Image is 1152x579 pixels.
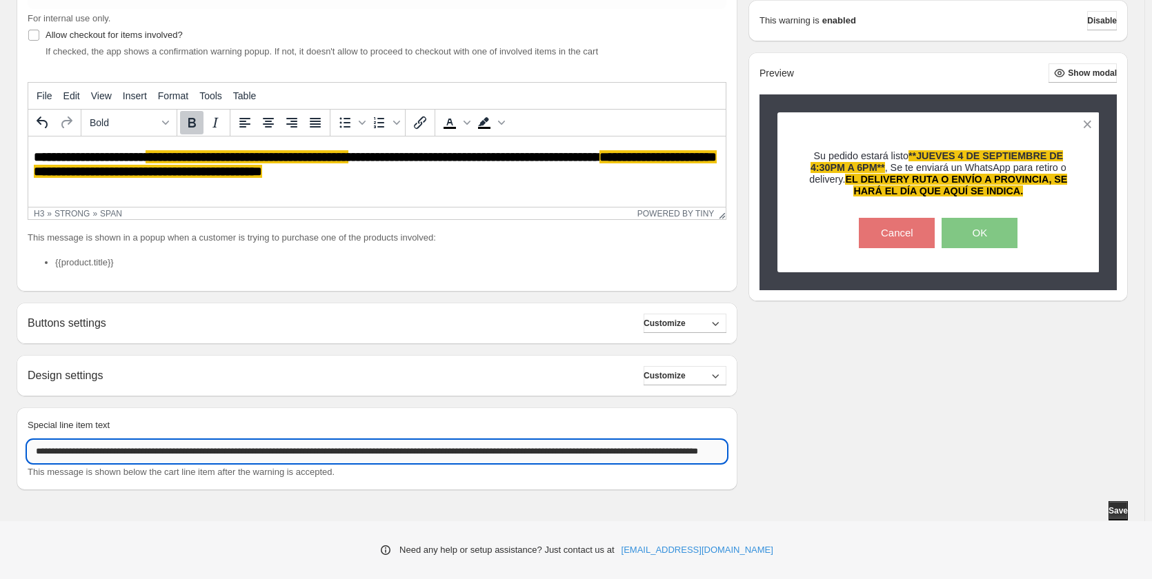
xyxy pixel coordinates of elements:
[333,111,368,134] div: Bullet list
[1049,63,1117,83] button: Show modal
[1087,15,1117,26] span: Disable
[759,68,794,79] h2: Preview
[368,111,402,134] div: Numbered list
[199,90,222,101] span: Tools
[46,46,598,57] span: If checked, the app shows a confirmation warning popup. If not, it doesn't allow to proceed to ch...
[28,420,110,430] span: Special line item text
[63,90,80,101] span: Edit
[822,14,856,28] strong: enabled
[233,111,257,134] button: Align left
[811,150,1063,173] span: **JUEVES 4 DE SEPTIEMBRE DE 4:30PM A 6PM**
[845,174,1067,196] span: EL DELIVERY RUTA O ENVÍO A PROVINCIA, SE HARÁ EL DÍA QUE AQUÍ SE INDICA.
[28,316,106,329] h2: Buttons settings
[637,209,715,219] a: Powered by Tiny
[644,314,726,333] button: Customize
[180,111,203,134] button: Bold
[90,117,157,128] span: Bold
[1068,68,1117,79] span: Show modal
[859,218,935,248] button: Cancel
[28,136,726,207] iframe: Rich Text Area
[644,370,686,381] span: Customize
[28,369,103,382] h2: Design settings
[55,256,726,270] li: {{product.title}}
[34,209,44,219] div: h3
[28,467,335,477] span: This message is shown below the cart line item after the warning is accepted.
[31,111,54,134] button: Undo
[54,209,90,219] div: strong
[1109,505,1128,516] span: Save
[91,90,112,101] span: View
[473,111,507,134] div: Background color
[304,111,327,134] button: Justify
[1109,501,1128,520] button: Save
[28,231,726,245] p: This message is shown in a popup when a customer is trying to purchase one of the products involved:
[123,90,147,101] span: Insert
[714,207,726,219] div: Resize
[92,209,97,219] div: »
[203,111,227,134] button: Italic
[233,90,256,101] span: Table
[759,14,820,28] p: This warning is
[802,150,1075,198] h3: Su pedido estará listo , Se te enviará un WhatsApp para retiro o delivery.
[644,366,726,385] button: Customize
[1087,11,1117,30] button: Disable
[84,111,174,134] button: Formats
[622,543,773,557] a: [EMAIL_ADDRESS][DOMAIN_NAME]
[158,90,188,101] span: Format
[100,209,122,219] div: span
[942,218,1017,248] button: OK
[47,209,52,219] div: »
[644,318,686,329] span: Customize
[257,111,280,134] button: Align center
[28,13,110,23] span: For internal use only.
[280,111,304,134] button: Align right
[438,111,473,134] div: Text color
[54,111,78,134] button: Redo
[37,90,52,101] span: File
[408,111,432,134] button: Insert/edit link
[46,30,183,40] span: Allow checkout for items involved?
